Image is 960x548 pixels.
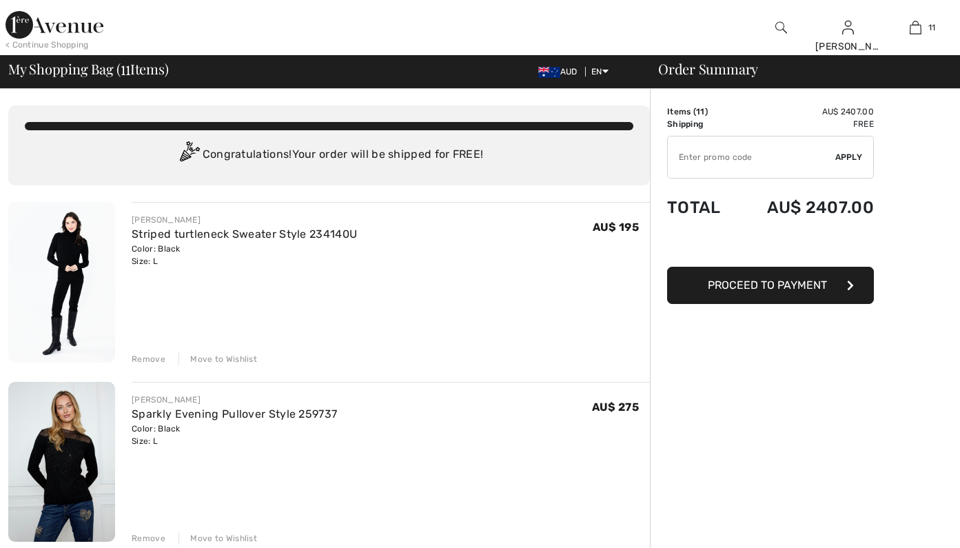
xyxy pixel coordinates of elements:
[842,21,854,34] a: Sign In
[538,67,560,78] img: Australian Dollar
[6,39,89,51] div: < Continue Shopping
[8,202,115,363] img: Striped turtleneck Sweater Style 234140U
[667,184,736,231] td: Total
[592,400,639,414] span: AU$ 275
[775,19,787,36] img: search the website
[132,214,357,226] div: [PERSON_NAME]
[883,19,949,36] a: 11
[178,353,257,365] div: Move to Wishlist
[815,39,881,54] div: [PERSON_NAME]
[591,67,609,77] span: EN
[538,67,583,77] span: AUD
[175,141,203,169] img: Congratulation2.svg
[178,532,257,545] div: Move to Wishlist
[25,141,633,169] div: Congratulations! Your order will be shipped for FREE!
[132,532,165,545] div: Remove
[593,221,639,234] span: AU$ 195
[132,407,337,420] a: Sparkly Evening Pullover Style 259737
[667,118,736,130] td: Shipping
[642,62,952,76] div: Order Summary
[928,21,936,34] span: 11
[8,382,115,542] img: Sparkly Evening Pullover Style 259737
[132,353,165,365] div: Remove
[668,136,835,178] input: Promo code
[667,267,874,304] button: Proceed to Payment
[121,59,130,77] span: 11
[910,19,921,36] img: My Bag
[842,19,854,36] img: My Info
[736,184,874,231] td: AU$ 2407.00
[736,105,874,118] td: AU$ 2407.00
[132,227,357,241] a: Striped turtleneck Sweater Style 234140U
[8,62,169,76] span: My Shopping Bag ( Items)
[835,151,863,163] span: Apply
[667,231,874,262] iframe: PayPal
[708,278,827,292] span: Proceed to Payment
[736,118,874,130] td: Free
[132,423,337,447] div: Color: Black Size: L
[132,394,337,406] div: [PERSON_NAME]
[6,11,103,39] img: 1ère Avenue
[132,243,357,267] div: Color: Black Size: L
[667,105,736,118] td: Items ( )
[696,107,705,116] span: 11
